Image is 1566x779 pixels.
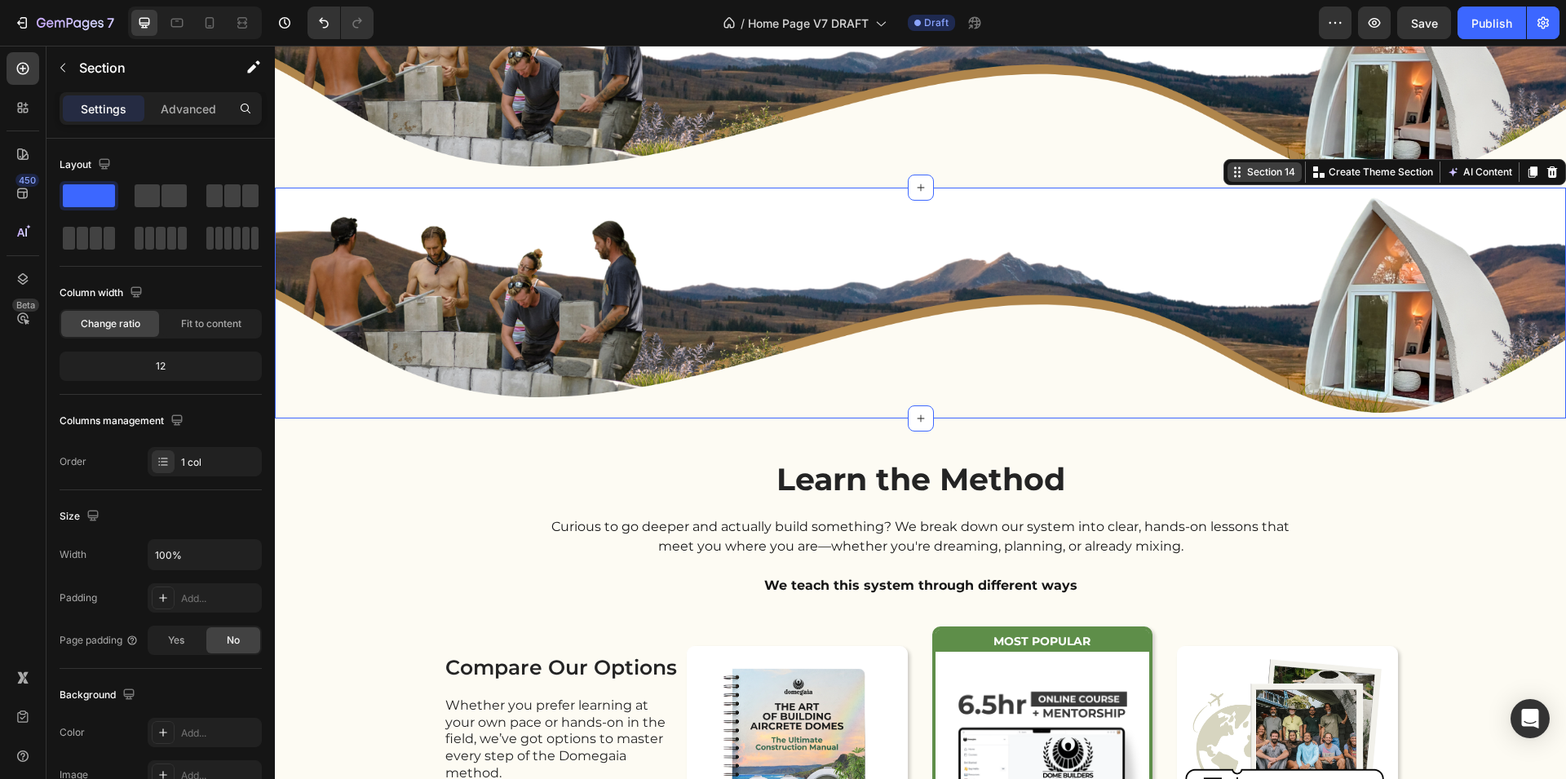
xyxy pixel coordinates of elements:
[924,15,949,30] span: Draft
[60,282,146,304] div: Column width
[168,633,184,648] span: Yes
[79,58,213,77] p: Section
[81,100,126,117] p: Settings
[181,591,258,606] div: Add...
[169,607,406,637] h2: compare our options
[1169,117,1241,136] button: AI Content
[227,633,240,648] span: No
[502,414,790,453] strong: Learn the Method
[63,355,259,378] div: 12
[741,15,745,32] span: /
[1411,16,1438,30] span: Save
[12,299,39,312] div: Beta
[664,587,872,604] p: Most Popular
[161,100,216,117] p: Advanced
[148,540,261,569] input: Auto
[60,154,114,176] div: Layout
[1471,15,1512,32] div: Publish
[1458,7,1526,39] button: Publish
[81,316,140,331] span: Change ratio
[60,591,97,605] div: Padding
[7,7,122,39] button: 7
[1397,7,1451,39] button: Save
[60,410,187,432] div: Columns management
[181,726,258,741] div: Add...
[262,471,1030,550] p: Curious to go deeper and actually build something? We break down our system into clear, hands-on ...
[181,316,241,331] span: Fit to content
[60,684,139,706] div: Background
[170,652,405,737] p: Whether you prefer learning at your own pace or hands-on in the field, we’ve got options to maste...
[307,7,374,39] div: Undo/Redo
[1511,699,1550,738] div: Open Intercom Messenger
[969,119,1024,134] div: Section 14
[60,633,139,648] div: Page padding
[15,174,39,187] div: 450
[60,725,85,740] div: Color
[489,532,803,547] strong: We teach this system through different ways
[748,15,869,32] span: Home Page V7 DRAFT
[107,13,114,33] p: 7
[60,506,103,528] div: Size
[60,454,86,469] div: Order
[1054,119,1158,134] p: Create Theme Section
[60,547,86,562] div: Width
[275,46,1566,779] iframe: Design area
[181,455,258,470] div: 1 col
